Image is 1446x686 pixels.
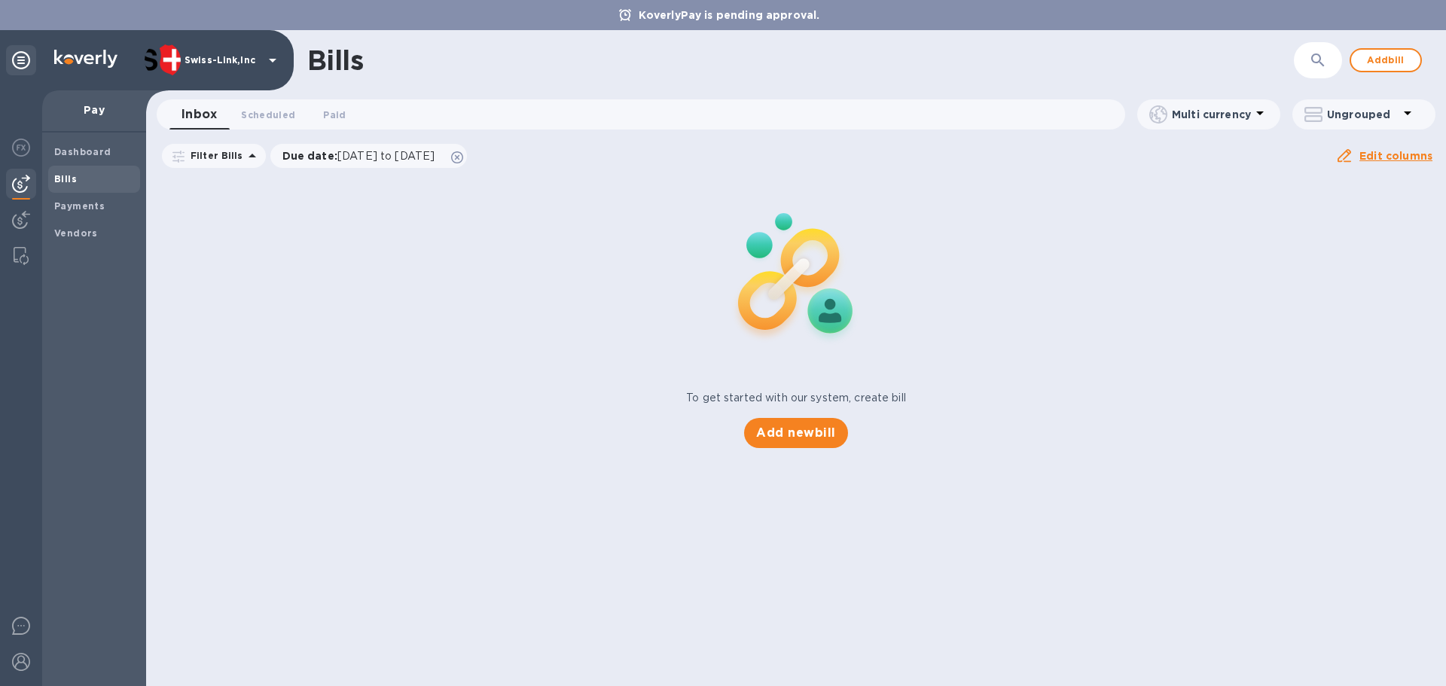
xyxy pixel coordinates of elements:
p: KoverlyPay is pending approval. [631,8,828,23]
p: Due date : [282,148,443,163]
p: Multi currency [1172,107,1251,122]
p: Filter Bills [185,149,243,162]
img: Logo [54,50,117,68]
button: Addbill [1350,48,1422,72]
p: Swiss-Link,Inc [185,55,260,66]
span: Add new bill [756,424,835,442]
b: Payments [54,200,105,212]
span: Paid [323,107,346,123]
b: Vendors [54,227,98,239]
div: Unpin categories [6,45,36,75]
p: Ungrouped [1327,107,1399,122]
div: Due date:[DATE] to [DATE] [270,144,468,168]
button: Add newbill [744,418,847,448]
p: To get started with our system, create bill [686,390,906,406]
b: Dashboard [54,146,111,157]
span: [DATE] to [DATE] [337,150,435,162]
u: Edit columns [1359,150,1432,162]
span: Scheduled [241,107,295,123]
img: Foreign exchange [12,139,30,157]
p: Pay [54,102,134,117]
h1: Bills [307,44,363,76]
b: Bills [54,173,77,184]
span: Inbox [182,104,217,125]
span: Add bill [1363,51,1408,69]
